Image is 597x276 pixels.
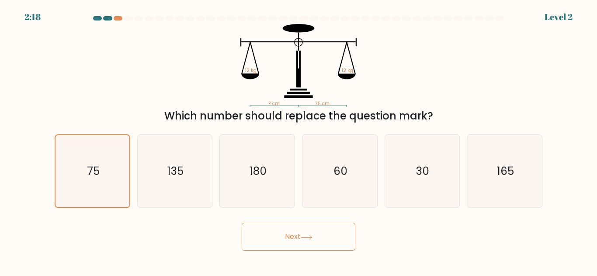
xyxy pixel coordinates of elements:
button: Next [242,223,355,251]
text: 165 [497,164,514,179]
text: 30 [417,164,430,179]
tspan: 75 cm [315,100,330,107]
text: 180 [250,164,267,179]
tspan: 12 kg [342,67,353,74]
div: Level 2 [545,10,573,24]
text: 135 [167,164,184,179]
tspan: ? cm [269,100,280,107]
text: 75 [87,164,99,179]
div: Which number should replace the question mark? [60,108,537,124]
div: 2:18 [24,10,41,24]
tspan: 12 kg [245,67,257,74]
text: 60 [333,164,347,179]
